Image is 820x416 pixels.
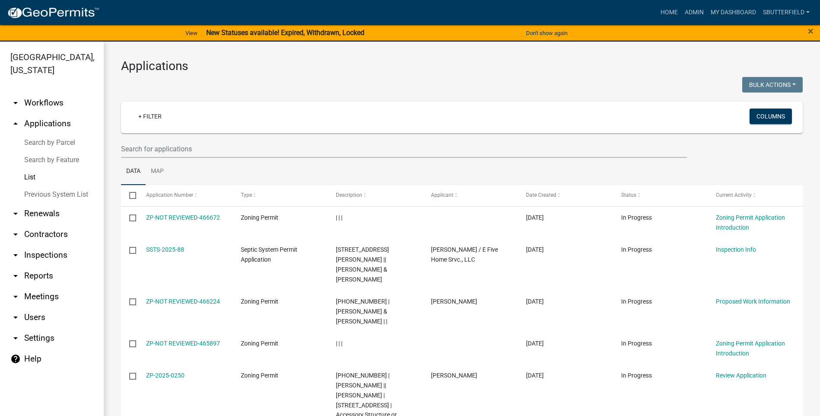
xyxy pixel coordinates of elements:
span: Type [241,192,252,198]
span: 08/19/2025 [526,246,544,253]
button: Columns [750,109,792,124]
span: In Progress [621,214,652,221]
datatable-header-cell: Applicant [423,185,518,206]
span: 08/19/2025 [526,372,544,379]
span: Zoning Permit [241,214,278,221]
span: Status [621,192,636,198]
i: arrow_drop_down [10,250,21,260]
h3: Applications [121,59,803,74]
i: arrow_drop_up [10,118,21,129]
span: Current Activity [716,192,752,198]
a: View [182,26,201,40]
button: Bulk Actions [742,77,803,93]
span: In Progress [621,246,652,253]
i: arrow_drop_down [10,98,21,108]
span: In Progress [621,298,652,305]
span: Application Number [146,192,193,198]
span: Description [336,192,362,198]
span: 08/20/2025 [526,214,544,221]
a: ZP-NOT REVIEWED-465897 [146,340,220,347]
datatable-header-cell: Status [613,185,708,206]
span: | | | [336,214,342,221]
i: arrow_drop_down [10,208,21,219]
span: Zoning Permit [241,298,278,305]
span: Shawn R Eckerman / E Five Home Srvc., LLC [431,246,498,263]
button: Close [808,26,814,36]
a: Sbutterfield [759,4,813,21]
datatable-header-cell: Date Created [518,185,613,206]
a: SSTS-2025-88 [146,246,184,253]
datatable-header-cell: Application Number [137,185,233,206]
datatable-header-cell: Current Activity [708,185,803,206]
i: arrow_drop_down [10,312,21,323]
input: Search for applications [121,140,687,158]
span: In Progress [621,340,652,347]
span: 08/19/2025 [526,298,544,305]
strong: New Statuses available! Expired, Withdrawn, Locked [206,29,364,37]
a: Home [657,4,681,21]
span: 08/19/2025 [526,340,544,347]
a: ZP-NOT REVIEWED-466672 [146,214,220,221]
button: Don't show again [523,26,571,40]
span: 90-010-2895 | KARI, DAVID & VALERI | | [336,298,389,325]
a: Zoning Permit Application Introduction [716,214,785,231]
span: Zoning Permit [241,340,278,347]
datatable-header-cell: Description [328,185,423,206]
span: Daniel Curtiss [431,298,477,305]
i: help [10,354,21,364]
span: Date Created [526,192,556,198]
span: Zoning Permit [241,372,278,379]
a: Inspection Info [716,246,756,253]
span: | | | [336,340,342,347]
a: My Dashboard [707,4,759,21]
a: Proposed Work Information [716,298,790,305]
span: In Progress [621,372,652,379]
i: arrow_drop_down [10,271,21,281]
span: Thomas Lukken [431,372,477,379]
a: Map [146,158,169,186]
datatable-header-cell: Select [121,185,137,206]
a: Zoning Permit Application Introduction [716,340,785,357]
span: Applicant [431,192,453,198]
a: ZP-2025-0250 [146,372,185,379]
span: Septic System Permit Application [241,246,297,263]
i: arrow_drop_down [10,229,21,240]
a: Admin [681,4,707,21]
a: + Filter [131,109,169,124]
a: Data [121,158,146,186]
i: arrow_drop_down [10,291,21,302]
span: 4954 TOWER RD | DAHLEN, GARRETT R || DAHLEN, SHANDRA L & LOUIS C [336,246,389,282]
datatable-header-cell: Type [233,185,328,206]
span: × [808,25,814,37]
a: ZP-NOT REVIEWED-466224 [146,298,220,305]
a: Review Application [716,372,766,379]
i: arrow_drop_down [10,333,21,343]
